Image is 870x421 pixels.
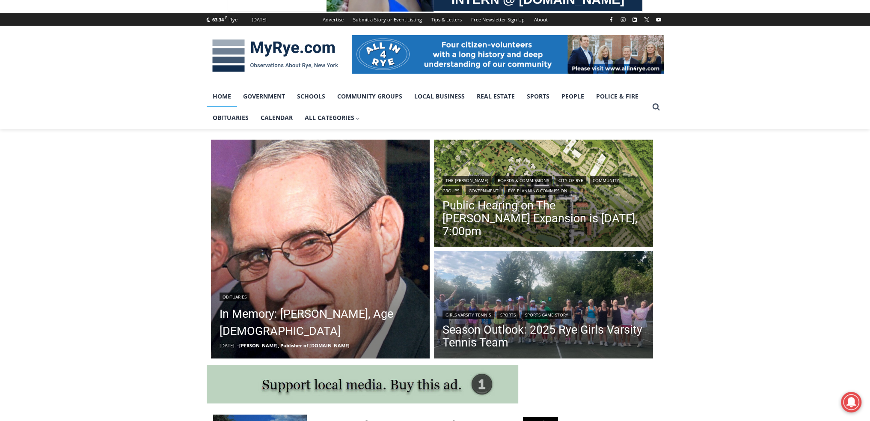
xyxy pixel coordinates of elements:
a: Intern @ [DOMAIN_NAME] [206,83,415,107]
a: Rye Planning Commission [505,186,570,195]
div: [DATE] [252,16,267,24]
a: Read More Public Hearing on The Osborn Expansion is Tuesday, 7:00pm [434,140,653,249]
img: All in for Rye [352,35,664,74]
span: Open Tues. - Sun. [PHONE_NUMBER] [3,88,84,121]
a: Linkedin [629,15,640,25]
img: (PHOTO: Illustrative plan of The Osborn's proposed site plan from the July 10, 2025 planning comm... [434,140,653,249]
a: About [529,13,552,26]
img: (PHOTO: The Rye Girls Varsity Tennis team posing in their partnered costumes before our annual St... [434,251,653,361]
a: City of Rye [555,176,586,185]
div: | | | | | [442,174,644,195]
a: Instagram [618,15,628,25]
button: View Search Form [648,99,664,115]
span: F [225,15,227,20]
span: Intern @ [DOMAIN_NAME] [224,85,397,105]
a: Open Tues. - Sun. [PHONE_NUMBER] [0,86,86,107]
a: Community Groups [331,86,408,107]
a: [PERSON_NAME], Publisher of [DOMAIN_NAME] [239,342,350,349]
a: Government [466,186,502,195]
a: Advertise [318,13,348,26]
a: Obituaries [207,107,255,128]
a: Calendar [255,107,299,128]
div: Rye [229,16,238,24]
img: support local media, buy this ad [207,365,518,403]
a: Boards & Commissions [495,176,552,185]
a: Obituaries [220,293,249,301]
a: Police & Fire [590,86,644,107]
a: Tips & Letters [427,13,466,26]
a: Facebook [606,15,616,25]
div: "the precise, almost orchestrated movements of cutting and assembling sushi and [PERSON_NAME] mak... [88,54,126,102]
a: Read More Season Outlook: 2025 Rye Girls Varsity Tennis Team [434,251,653,361]
div: | | [442,309,644,319]
a: Home [207,86,237,107]
button: Child menu of All Categories [299,107,366,128]
a: Girls Varsity Tennis [442,311,494,319]
a: Sports Game Story [522,311,571,319]
time: [DATE] [220,342,235,349]
a: Sports [497,311,519,319]
a: Real Estate [471,86,521,107]
a: The [PERSON_NAME] [442,176,491,185]
a: Free Newsletter Sign Up [466,13,529,26]
nav: Secondary Navigation [318,13,552,26]
a: X [641,15,652,25]
a: Government [237,86,291,107]
a: Read More In Memory: Donald J. Demas, Age 90 [211,140,430,359]
a: Local Business [408,86,471,107]
a: Submit a Story or Event Listing [348,13,427,26]
a: Public Hearing on The [PERSON_NAME] Expansion is [DATE], 7:00pm [442,199,644,238]
a: Season Outlook: 2025 Rye Girls Varsity Tennis Team [442,323,644,349]
img: Obituary - Donald J. Demas [211,140,430,359]
img: MyRye.com [207,33,344,78]
div: "[PERSON_NAME] and I covered the [DATE] Parade, which was a really eye opening experience as I ha... [216,0,404,83]
a: YouTube [653,15,664,25]
a: People [555,86,590,107]
a: Schools [291,86,331,107]
a: Sports [521,86,555,107]
span: 63.34 [212,16,224,23]
nav: Primary Navigation [207,86,648,129]
span: – [237,342,239,349]
a: In Memory: [PERSON_NAME], Age [DEMOGRAPHIC_DATA] [220,305,422,340]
